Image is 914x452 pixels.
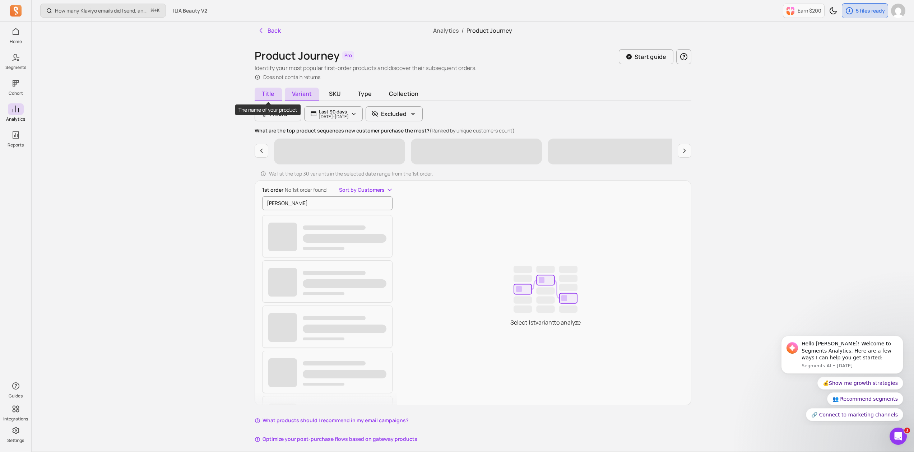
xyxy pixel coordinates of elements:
span: Filters [270,109,287,118]
p: Analytics [6,116,25,122]
span: (Ranked by unique customers count) [430,127,515,134]
span: Title [255,88,282,101]
button: Start guide [619,49,673,64]
span: ‌ [303,361,366,365]
button: 5 files ready [842,3,888,18]
input: search product [262,196,393,210]
p: Integrations [3,416,28,422]
span: ‌ [303,279,387,288]
p: We list the top 30 variants in the selected date range from the 1st order. [269,170,433,177]
span: ‌ [303,383,345,386]
p: Start guide [635,52,667,61]
button: Optimize your post-purchase flows based on gateway products [255,435,417,443]
span: Product Journey [467,27,512,34]
span: ‌ [303,337,345,340]
p: Last 90 days [319,109,349,115]
button: Last 90 days[DATE]-[DATE] [304,106,363,121]
span: ‌ [411,139,542,164]
span: Variant [285,88,319,101]
button: ILIA Beauty V2 [169,4,212,17]
p: [DATE] - [DATE] [319,115,349,119]
div: Select 1st variant to analyze [400,181,691,407]
kbd: ⌘ [150,6,154,15]
button: Excluded [366,106,423,121]
button: Guides [8,379,24,400]
span: / [459,27,467,34]
button: How many Klaviyo emails did I send, and how well did they perform?⌘+K [40,4,166,18]
p: Excluded [381,109,407,118]
p: What are the top product sequences new customer purchase the most? [255,127,691,134]
span: ‌ [268,268,297,297]
a: Analytics [433,27,459,34]
span: ‌ [268,404,297,432]
iframe: Intercom live chat [890,428,907,445]
kbd: K [157,8,160,14]
span: ‌ [268,223,297,251]
p: 1st order [262,186,326,194]
span: ‌ [548,139,679,164]
p: Identify your most popular first-order products and discover their subsequent orders. [255,64,477,72]
span: ‌ [303,225,366,230]
button: Toggle dark mode [826,4,840,18]
p: How many Klaviyo emails did I send, and how well did they perform? [55,7,148,14]
button: What products should I recommend in my email campaigns? [255,417,409,424]
span: ‌ [303,316,366,320]
span: SKU [322,88,348,100]
span: No 1st order found [285,186,326,193]
span: ‌ [303,292,345,295]
button: Back [255,23,284,38]
iframe: Intercom notifications message [770,329,914,425]
p: Reports [8,142,24,148]
span: ‌ [303,325,387,333]
span: Collection [382,88,426,100]
button: Sort by Customers [339,186,393,194]
button: Filters [255,106,301,121]
span: ‌ [303,234,387,243]
p: Earn $200 [798,7,821,14]
span: Type [351,88,379,100]
span: ‌ [303,370,387,378]
span: ‌ [268,313,297,342]
span: ILIA Beauty V2 [173,7,207,14]
span: + [151,7,160,14]
span: ‌ [303,271,366,275]
p: Does not contain returns [263,74,320,81]
p: 5 files ready [856,7,885,14]
h1: Product Journey [255,49,339,62]
span: 1 [904,428,910,433]
button: Earn $200 [783,4,825,18]
span: Pro [342,51,354,60]
p: Home [10,39,22,45]
p: Guides [9,393,23,399]
p: Segments [5,65,26,70]
span: ‌ [268,358,297,387]
span: Sort by Customers [339,186,385,194]
p: Cohort [9,90,23,96]
span: ‌ [274,139,405,164]
span: ‌ [303,247,345,250]
p: Settings [7,438,24,443]
img: avatar [891,4,905,18]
